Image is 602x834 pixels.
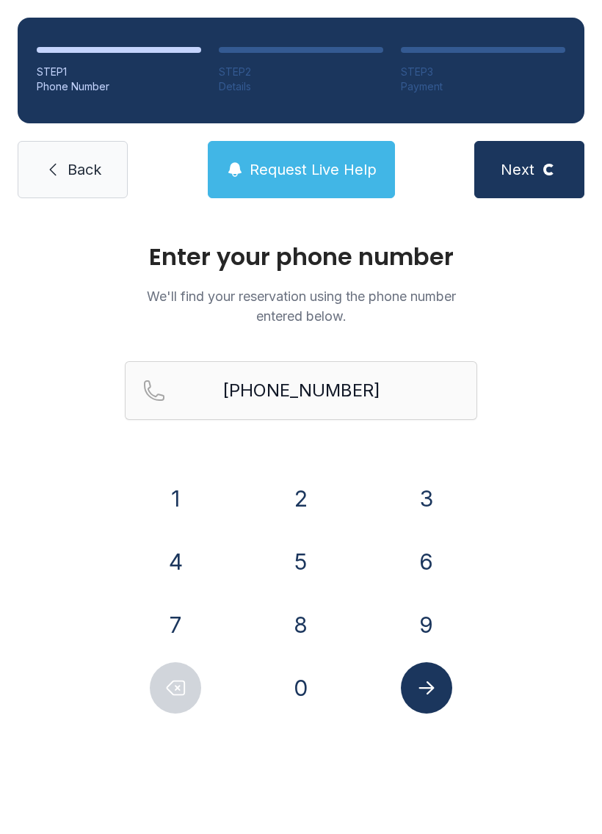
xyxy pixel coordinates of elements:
[125,245,477,269] h1: Enter your phone number
[125,286,477,326] p: We'll find your reservation using the phone number entered below.
[275,599,327,650] button: 8
[401,79,565,94] div: Payment
[275,662,327,714] button: 0
[275,536,327,587] button: 5
[150,662,201,714] button: Delete number
[150,599,201,650] button: 7
[401,662,452,714] button: Submit lookup form
[125,361,477,420] input: Reservation phone number
[37,65,201,79] div: STEP 1
[401,599,452,650] button: 9
[150,473,201,524] button: 1
[68,159,101,180] span: Back
[37,79,201,94] div: Phone Number
[150,536,201,587] button: 4
[219,79,383,94] div: Details
[250,159,377,180] span: Request Live Help
[401,536,452,587] button: 6
[275,473,327,524] button: 2
[501,159,534,180] span: Next
[401,65,565,79] div: STEP 3
[219,65,383,79] div: STEP 2
[401,473,452,524] button: 3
